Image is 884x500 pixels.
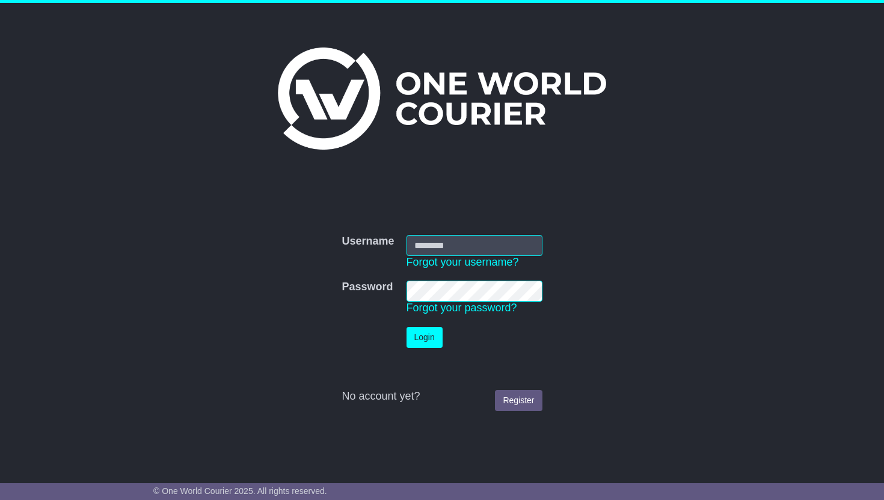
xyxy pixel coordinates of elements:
[407,327,443,348] button: Login
[342,390,542,403] div: No account yet?
[153,486,327,496] span: © One World Courier 2025. All rights reserved.
[495,390,542,411] a: Register
[407,256,519,268] a: Forgot your username?
[342,235,394,248] label: Username
[342,281,393,294] label: Password
[278,47,606,150] img: One World
[407,302,517,314] a: Forgot your password?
